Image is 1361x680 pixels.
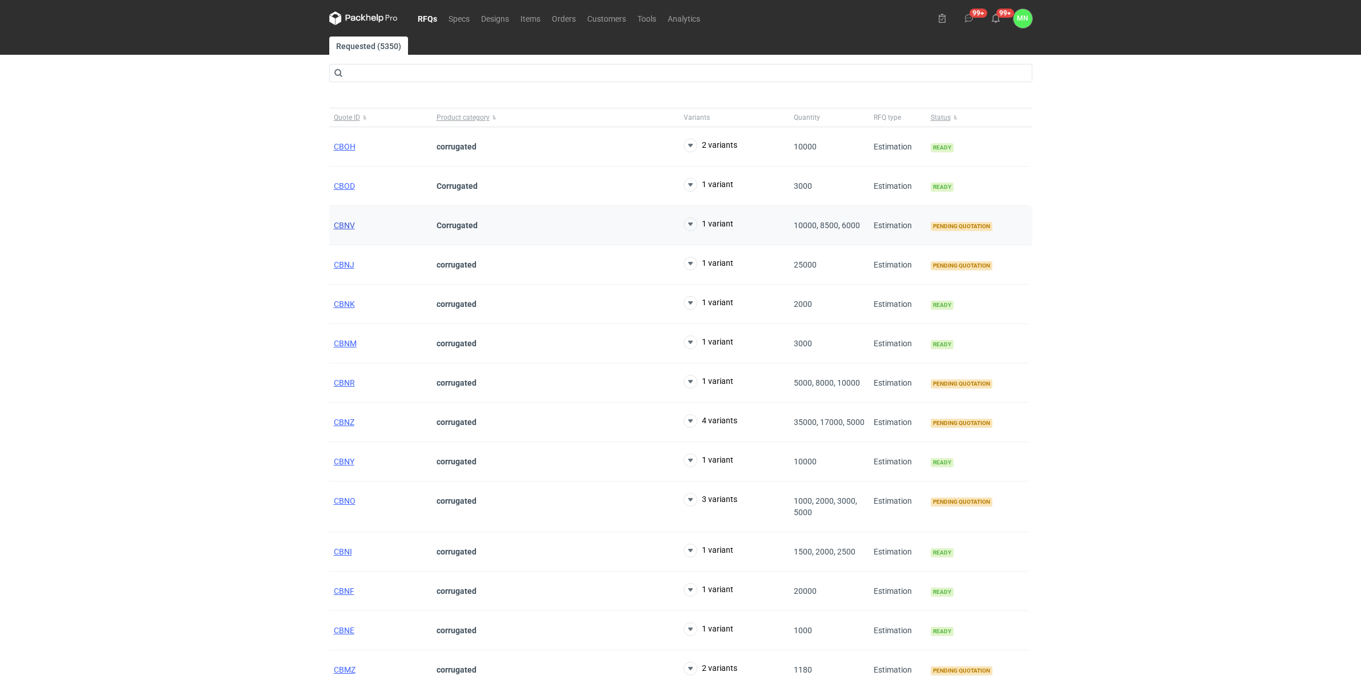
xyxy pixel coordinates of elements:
[869,245,926,285] div: Estimation
[869,363,926,403] div: Estimation
[684,454,733,467] button: 1 variant
[931,588,954,597] span: Ready
[794,665,812,674] span: 1180
[794,113,820,122] span: Quantity
[931,143,954,152] span: Ready
[794,378,860,387] span: 5000, 8000, 10000
[443,11,475,25] a: Specs
[334,221,355,230] a: CBNV
[334,586,354,596] a: CBNF
[334,547,352,556] a: CBNI
[794,260,817,269] span: 25000
[515,11,546,25] a: Items
[869,532,926,572] div: Estimation
[437,221,478,230] strong: Corrugated
[869,572,926,611] div: Estimation
[931,497,992,507] span: Pending quotation
[334,339,357,348] a: CBNM
[412,11,443,25] a: RFQs
[334,142,356,151] a: CBOH
[437,457,476,466] strong: corrugated
[684,217,733,231] button: 1 variant
[794,496,857,517] span: 1000, 2000, 3000, 5000
[437,496,476,505] strong: corrugated
[437,586,476,596] strong: corrugated
[794,418,865,427] span: 35000, 17000, 5000
[931,113,951,122] span: Status
[437,113,490,122] span: Product category
[931,183,954,192] span: Ready
[684,296,733,310] button: 1 variant
[437,299,476,309] strong: corrugated
[334,418,354,427] a: CBNZ
[931,666,992,675] span: Pending quotation
[869,206,926,245] div: Estimation
[931,627,954,636] span: Ready
[334,457,354,466] a: CBNY
[329,11,398,25] svg: Packhelp Pro
[437,626,476,635] strong: corrugated
[684,335,733,349] button: 1 variant
[334,260,354,269] a: CBNJ
[931,379,992,388] span: Pending quotation
[334,665,356,674] a: CBMZ
[869,127,926,167] div: Estimation
[334,626,354,635] a: CBNE
[334,299,355,309] a: CBNK
[960,9,978,27] button: 99+
[329,37,408,55] a: Requested (5350)
[869,481,926,532] div: Estimation
[869,611,926,650] div: Estimation
[432,108,679,127] button: Product category
[931,419,992,428] span: Pending quotation
[1013,9,1032,28] button: MN
[931,301,954,310] span: Ready
[334,181,355,191] a: CBOD
[632,11,662,25] a: Tools
[684,113,710,122] span: Variants
[437,181,478,191] strong: Corrugated
[1013,9,1032,28] div: Małgorzata Nowotna
[794,586,817,596] span: 20000
[437,378,476,387] strong: corrugated
[684,544,733,557] button: 1 variant
[437,142,476,151] strong: corrugated
[475,11,515,25] a: Designs
[794,221,860,230] span: 10000, 8500, 6000
[334,378,355,387] a: CBNR
[684,622,733,636] button: 1 variant
[869,285,926,324] div: Estimation
[684,414,737,428] button: 4 variants
[926,108,1029,127] button: Status
[794,299,812,309] span: 2000
[794,142,817,151] span: 10000
[581,11,632,25] a: Customers
[931,548,954,557] span: Ready
[794,181,812,191] span: 3000
[437,547,476,556] strong: corrugated
[684,583,733,597] button: 1 variant
[869,324,926,363] div: Estimation
[869,167,926,206] div: Estimation
[794,457,817,466] span: 10000
[869,403,926,442] div: Estimation
[334,113,360,122] span: Quote ID
[931,458,954,467] span: Ready
[987,9,1005,27] button: 99+
[684,178,733,192] button: 1 variant
[684,139,737,152] button: 2 variants
[334,496,356,505] a: CBNO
